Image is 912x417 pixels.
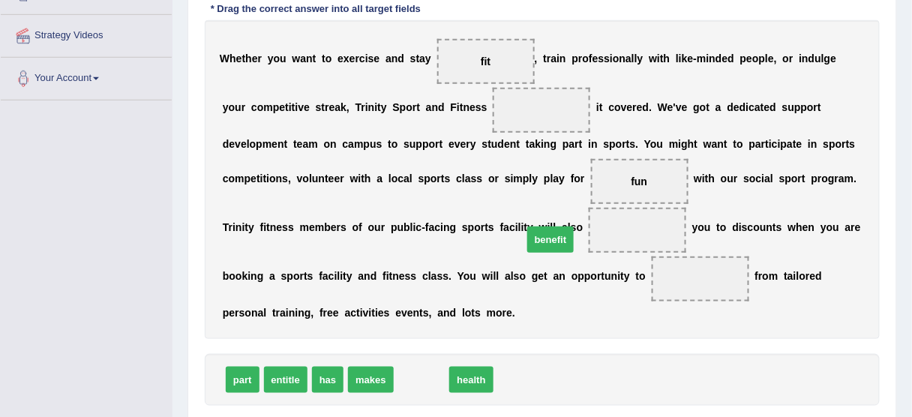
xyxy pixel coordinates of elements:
[649,101,652,113] b: .
[796,138,802,150] b: e
[808,138,811,150] b: i
[251,101,257,113] b: c
[493,88,590,133] span: Drop target
[381,101,387,113] b: y
[789,52,793,64] b: r
[241,101,245,113] b: r
[772,138,778,150] b: c
[535,138,541,150] b: k
[312,172,319,184] b: u
[572,52,579,64] b: p
[429,138,436,150] b: o
[324,138,331,150] b: o
[329,101,335,113] b: e
[430,172,437,184] b: o
[416,138,423,150] b: p
[609,138,616,150] b: p
[451,101,457,113] b: F
[760,101,764,113] b: t
[316,101,322,113] b: s
[297,138,303,150] b: e
[821,52,824,64] b: l
[245,52,252,64] b: h
[526,138,529,150] b: t
[643,101,649,113] b: d
[749,138,756,150] b: p
[337,52,343,64] b: e
[794,101,801,113] b: p
[755,138,761,150] b: a
[814,52,821,64] b: u
[368,52,374,64] b: s
[437,172,441,184] b: r
[727,52,734,64] b: d
[481,55,490,67] span: fit
[778,138,781,150] b: i
[727,101,734,113] b: d
[376,172,382,184] b: a
[388,138,391,150] b: t
[589,52,592,64] b: f
[637,101,643,113] b: e
[268,52,274,64] b: y
[694,138,698,150] b: t
[709,52,716,64] b: n
[770,101,777,113] b: d
[541,138,544,150] b: i
[842,138,846,150] b: r
[229,101,235,113] b: o
[469,101,475,113] b: e
[769,138,772,150] b: i
[706,52,709,64] b: i
[322,52,325,64] b: t
[424,172,431,184] b: p
[235,138,241,150] b: v
[300,52,306,64] b: a
[364,172,371,184] b: h
[621,101,627,113] b: v
[282,172,288,184] b: s
[437,39,535,84] span: Drop target
[591,138,598,150] b: n
[697,52,706,64] b: m
[814,101,817,113] b: r
[416,52,420,64] b: t
[409,172,412,184] b: l
[250,172,256,184] b: e
[229,138,235,150] b: e
[746,52,752,64] b: e
[657,52,660,64] b: i
[1,58,172,95] a: Your Account
[829,138,835,150] b: p
[403,138,409,150] b: s
[377,101,381,113] b: t
[718,138,724,150] b: n
[426,101,432,113] b: a
[364,138,370,150] b: p
[229,52,236,64] b: h
[223,172,229,184] b: c
[242,52,246,64] b: t
[625,52,631,64] b: a
[393,101,400,113] b: S
[688,138,694,150] b: h
[799,52,802,64] b: i
[412,101,416,113] b: r
[679,138,682,150] b: i
[391,138,398,150] b: o
[739,101,746,113] b: d
[736,138,743,150] b: o
[285,101,289,113] b: t
[334,172,340,184] b: e
[271,138,277,150] b: e
[343,52,349,64] b: x
[681,138,688,150] b: g
[722,52,728,64] b: e
[416,101,420,113] b: t
[284,138,288,150] b: t
[325,172,328,184] b: t
[609,101,615,113] b: c
[808,52,815,64] b: d
[664,52,670,64] b: h
[223,101,229,113] b: y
